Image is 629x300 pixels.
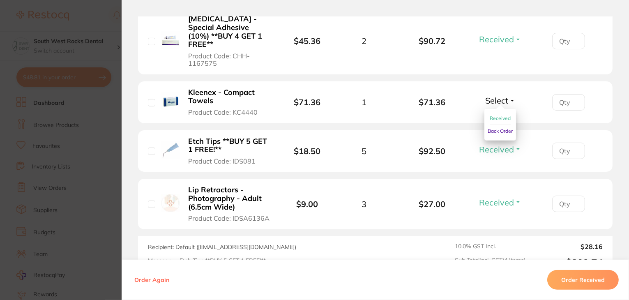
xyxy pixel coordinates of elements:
[552,196,585,212] input: Qty
[188,15,270,49] b: [MEDICAL_DATA] - Special Adhesive (10%) **BUY 4 GET 1 FREE**
[294,97,320,107] b: $71.36
[161,31,180,49] img: Xylocaine - Special Adhesive (10%) **BUY 4 GET 1 FREE**
[552,143,585,159] input: Qty
[477,197,524,208] button: Received
[362,199,366,209] span: 3
[180,257,266,264] p: Etch Tips **BUY 5 GET 1 FREE!**
[296,199,318,209] b: $9.00
[479,144,514,155] span: Received
[490,112,511,125] button: Received
[552,94,585,111] input: Qty
[362,97,366,107] span: 1
[490,115,511,121] span: Received
[188,52,270,67] span: Product Code: CHH-1167575
[161,141,180,159] img: Etch Tips **BUY 5 GET 1 FREE!**
[362,146,366,156] span: 5
[485,95,508,106] span: Select
[188,157,256,165] span: Product Code: IDS081
[294,146,320,156] b: $18.50
[479,34,514,44] span: Received
[362,36,366,46] span: 2
[479,197,514,208] span: Received
[547,270,619,290] button: Order Received
[148,243,296,251] span: Recipient: Default ( [EMAIL_ADDRESS][DOMAIN_NAME] )
[488,125,513,137] button: Back Order
[188,88,270,105] b: Kleenex - Compact Towels
[186,137,272,166] button: Etch Tips **BUY 5 GET 1 FREE!** Product Code: IDS081
[552,33,585,49] input: Qty
[398,36,466,46] b: $90.72
[188,137,270,154] b: Etch Tips **BUY 5 GET 1 FREE!**
[488,128,513,134] span: Back Order
[186,88,272,117] button: Kleenex - Compact Towels Product Code: KC4440
[188,215,270,222] span: Product Code: IDSA6136A
[532,257,603,269] output: $309.74
[477,144,524,155] button: Received
[455,257,525,269] span: Sub Total Incl. GST ( 4 Items)
[132,276,172,284] button: Order Again
[455,243,525,250] span: 10.0 % GST Incl.
[398,199,466,209] b: $27.00
[188,186,270,211] b: Lip Retractors - Photography - Adult (6.5cm Wide)
[186,185,272,222] button: Lip Retractors - Photography - Adult (6.5cm Wide) Product Code: IDSA6136A
[148,257,173,264] label: Message:
[161,92,180,111] img: Kleenex - Compact Towels
[398,97,466,107] b: $71.36
[294,36,320,46] b: $45.36
[161,194,180,212] img: Lip Retractors - Photography - Adult (6.5cm Wide)
[483,95,518,106] button: Select
[188,108,258,116] span: Product Code: KC4440
[186,14,272,68] button: [MEDICAL_DATA] - Special Adhesive (10%) **BUY 4 GET 1 FREE** Product Code: CHH-1167575
[477,34,524,44] button: Received
[532,243,603,250] output: $28.16
[398,146,466,156] b: $92.50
